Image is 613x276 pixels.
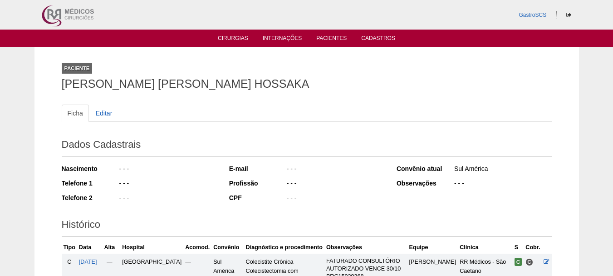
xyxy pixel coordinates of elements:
a: Cadastros [361,35,395,44]
h2: Dados Cadastrais [62,135,552,156]
div: Profissão [229,179,286,188]
a: Cirurgias [218,35,248,44]
div: Nascimento [62,164,118,173]
div: - - - [453,179,552,190]
i: Sair [566,12,571,18]
th: Data [77,241,99,254]
div: - - - [118,164,217,176]
div: - - - [118,179,217,190]
th: Equipe [407,241,458,254]
span: Confirmada [515,258,522,266]
div: Sul América [453,164,552,176]
div: - - - [118,193,217,205]
div: - - - [286,193,384,205]
a: GastroSCS [519,12,546,18]
div: Observações [397,179,453,188]
h1: [PERSON_NAME] [PERSON_NAME] HOSSAKA [62,78,552,90]
th: Observações [324,241,407,254]
a: Internações [263,35,302,44]
div: Convênio atual [397,164,453,173]
a: Ficha [62,105,89,122]
th: Tipo [62,241,77,254]
div: - - - [286,164,384,176]
div: E-mail [229,164,286,173]
th: Diagnóstico e procedimento [244,241,324,254]
th: S [513,241,524,254]
th: Cobr. [524,241,542,254]
a: Editar [90,105,118,122]
th: Hospital [120,241,183,254]
th: Convênio [211,241,244,254]
div: Telefone 1 [62,179,118,188]
th: Acomod. [183,241,211,254]
th: Clínica [458,241,513,254]
div: CPF [229,193,286,202]
div: - - - [286,179,384,190]
th: Alta [99,241,121,254]
div: C [64,257,75,266]
a: Pacientes [316,35,347,44]
h2: Histórico [62,216,552,236]
a: [DATE] [79,259,97,265]
div: Telefone 2 [62,193,118,202]
div: Paciente [62,63,93,74]
span: Consultório [525,258,533,266]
